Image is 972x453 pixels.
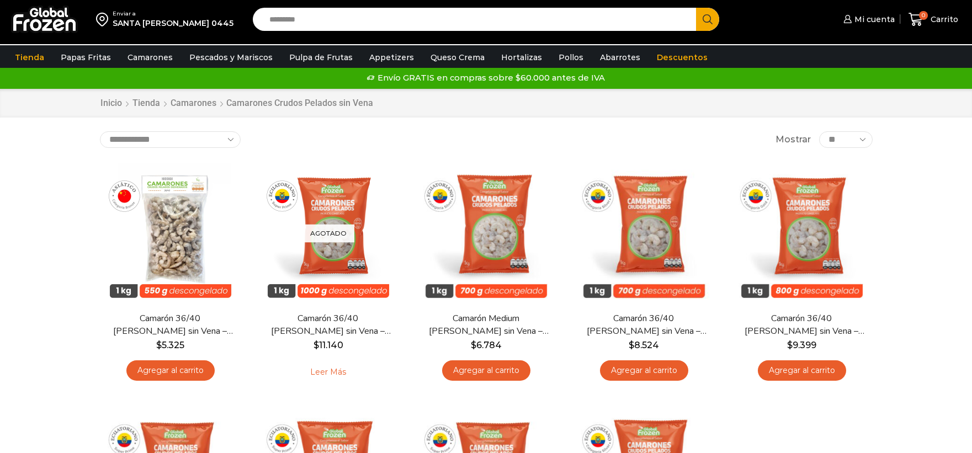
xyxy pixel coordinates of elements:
a: Tienda [9,47,50,68]
a: Camarones [170,97,217,110]
bdi: 6.784 [471,340,502,350]
a: Agregar al carrito: “Camarón Medium Crudo Pelado sin Vena - Silver - Caja 10 kg” [442,360,530,381]
bdi: 9.399 [787,340,816,350]
a: Appetizers [364,47,419,68]
a: Hortalizas [496,47,548,68]
a: Camarón 36/40 [PERSON_NAME] sin Vena – Super Prime – Caja 10 kg [264,312,391,338]
span: Mi cuenta [852,14,895,25]
a: Abarrotes [594,47,646,68]
a: Agregar al carrito: “Camarón 36/40 Crudo Pelado sin Vena - Gold - Caja 10 kg” [758,360,846,381]
h1: Camarones Crudos Pelados sin Vena [226,98,373,108]
a: Pescados y Mariscos [184,47,278,68]
a: Agregar al carrito: “Camarón 36/40 Crudo Pelado sin Vena - Silver - Caja 10 kg” [600,360,688,381]
span: 0 [919,11,928,20]
bdi: 8.524 [629,340,659,350]
div: Enviar a [113,10,233,18]
a: Queso Crema [425,47,490,68]
a: Pulpa de Frutas [284,47,358,68]
a: Camarón 36/40 [PERSON_NAME] sin Vena – Gold – Caja 10 kg [738,312,865,338]
a: Camarón Medium [PERSON_NAME] sin Vena – Silver – Caja 10 kg [422,312,549,338]
span: $ [471,340,476,350]
a: Inicio [100,97,123,110]
span: $ [314,340,319,350]
select: Pedido de la tienda [100,131,241,148]
a: Leé más sobre “Camarón 36/40 Crudo Pelado sin Vena - Super Prime - Caja 10 kg” [293,360,363,383]
span: $ [629,340,634,350]
button: Search button [696,8,719,31]
nav: Breadcrumb [100,97,373,110]
p: Agotado [302,224,354,242]
a: Descuentos [651,47,713,68]
a: Pollos [553,47,589,68]
span: $ [787,340,793,350]
a: Camarón 36/40 [PERSON_NAME] sin Vena – Silver – Caja 10 kg [580,312,707,338]
a: Agregar al carrito: “Camarón 36/40 Crudo Pelado sin Vena - Bronze - Caja 10 kg” [126,360,215,381]
a: Camarones [122,47,178,68]
bdi: 5.325 [156,340,184,350]
div: SANTA [PERSON_NAME] 0445 [113,18,233,29]
span: Mostrar [776,134,811,146]
a: 0 Carrito [906,7,961,33]
a: Tienda [132,97,161,110]
img: address-field-icon.svg [96,10,113,29]
span: $ [156,340,162,350]
a: Papas Fritas [55,47,116,68]
a: Camarón 36/40 [PERSON_NAME] sin Vena – Bronze – Caja 10 kg [107,312,233,338]
span: Carrito [928,14,958,25]
a: Mi cuenta [841,8,895,30]
bdi: 11.140 [314,340,343,350]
